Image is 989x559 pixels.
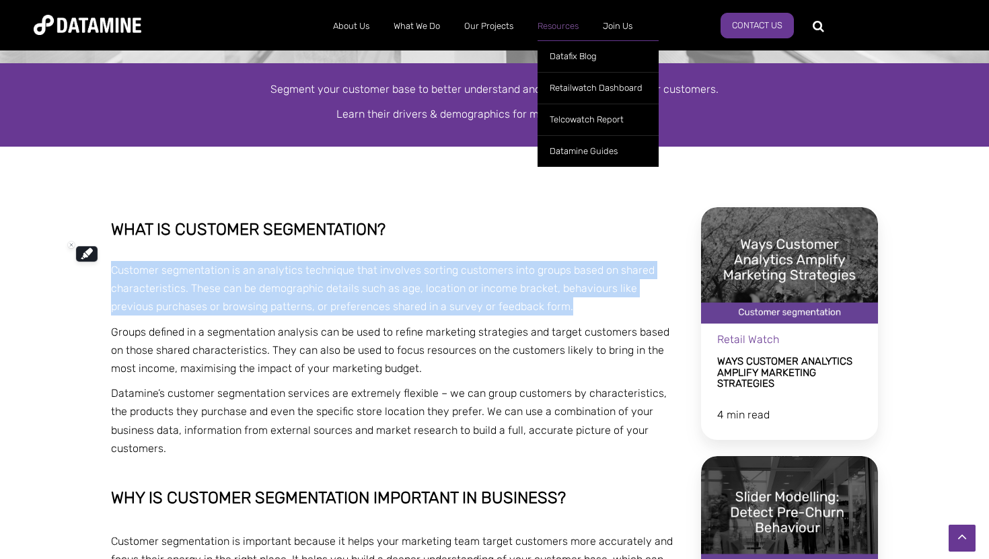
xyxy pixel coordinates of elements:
[717,333,779,346] span: Retail Watch
[111,488,566,507] span: Why is customer segmentation important in business?
[111,105,878,123] p: Learn their drivers & demographics for marketing your business.
[111,384,682,457] p: Datamine’s customer segmentation services are extremely flexible – we can group customers by char...
[721,13,794,38] a: Contact Us
[34,15,141,35] img: Datamine
[111,323,682,378] p: Groups defined in a segmentation analysis can be used to refine marketing strategies and target c...
[111,220,386,239] span: What is customer segmentation?
[591,9,645,44] a: Join Us
[381,9,452,44] a: What We Do
[538,104,659,135] a: Telcowatch Report
[525,9,591,44] a: Resources
[111,80,878,98] p: Segment your customer base to better understand and communicate with your customers.
[538,40,659,72] a: Datafix Blog
[111,261,682,316] p: Customer segmentation is an analytics technique that involves sorting customers into groups based...
[538,72,659,104] a: Retailwatch Dashboard
[538,135,659,167] a: Datamine Guides
[321,9,381,44] a: About Us
[452,9,525,44] a: Our Projects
